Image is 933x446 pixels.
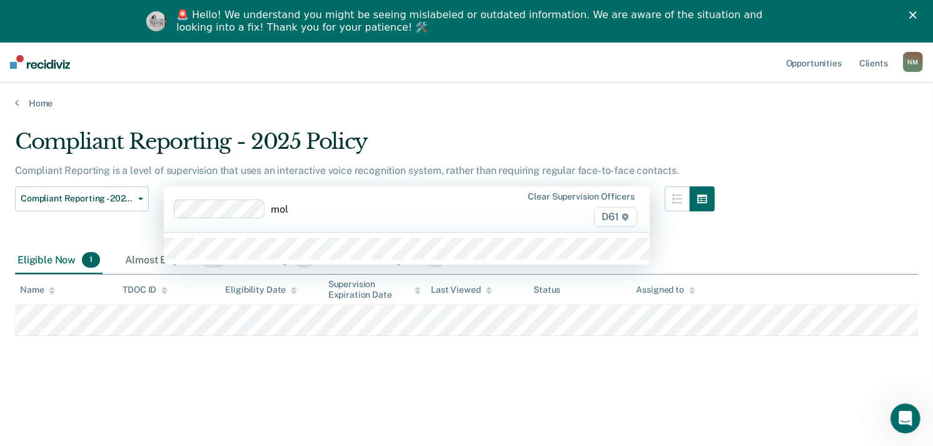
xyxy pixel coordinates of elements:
[15,98,918,109] a: Home
[123,247,228,275] div: Almost Eligible30
[146,11,166,31] img: Profile image for Kim
[909,11,922,19] div: Close
[328,279,421,300] div: Supervision Expiration Date
[594,207,637,227] span: D61
[637,285,695,295] div: Assigned to
[82,252,100,268] span: 1
[21,193,133,204] span: Compliant Reporting - 2025 Policy
[890,403,920,433] iframe: Intercom live chat
[431,285,492,295] div: Last Viewed
[15,186,149,211] button: Compliant Reporting - 2025 Policy
[123,285,168,295] div: TDOC ID
[15,129,715,165] div: Compliant Reporting - 2025 Policy
[857,42,890,82] a: Clients
[20,285,55,295] div: Name
[15,247,103,275] div: Eligible Now1
[533,285,560,295] div: Status
[784,42,844,82] a: Opportunities
[528,191,635,202] div: Clear supervision officers
[226,285,298,295] div: Eligibility Date
[10,55,70,69] img: Recidiviz
[176,9,767,34] div: 🚨 Hello! We understand you might be seeing mislabeled or outdated information. We are aware of th...
[903,52,923,72] button: NM
[15,165,679,176] p: Compliant Reporting is a level of supervision that uses an interactive voice recognition system, ...
[903,52,923,72] div: N M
